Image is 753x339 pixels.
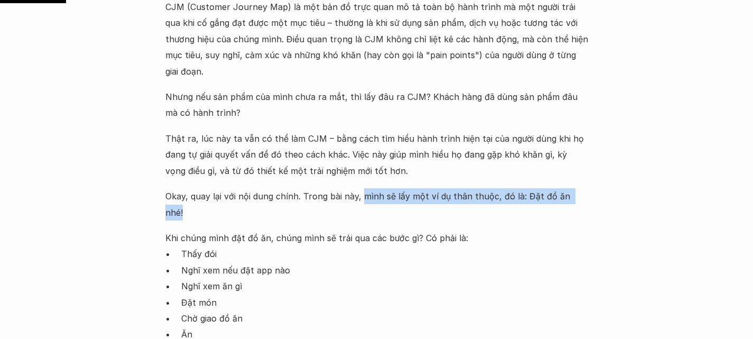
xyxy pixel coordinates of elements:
[181,310,588,326] p: Chờ giao đồ ăn
[181,295,588,310] p: Đặt món
[165,230,588,246] p: Khi chúng mình đặt đồ ăn, chúng mình sẽ trải qua các bước gì? Có phải là:
[181,246,588,262] p: Thấy đói
[181,262,588,278] p: Nghĩ xem nếu đặt app nào
[165,131,588,179] p: Thật ra, lúc này ta vẫn có thể làm CJM – bằng cách tìm hiểu hành trình hiện tại của người dùng kh...
[181,278,588,294] p: Nghĩ xem ăn gì
[165,89,588,121] p: Nhưng nếu sản phẩm của mình chưa ra mắt, thì lấy đâu ra CJM? Khách hàng đã dùng sản phẩm đâu mà c...
[165,188,588,221] p: Okay, quay lại với nội dung chính. Trong bài này, mình sẽ lấy một ví dụ thân thuộc, đó là: Đặt đồ...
